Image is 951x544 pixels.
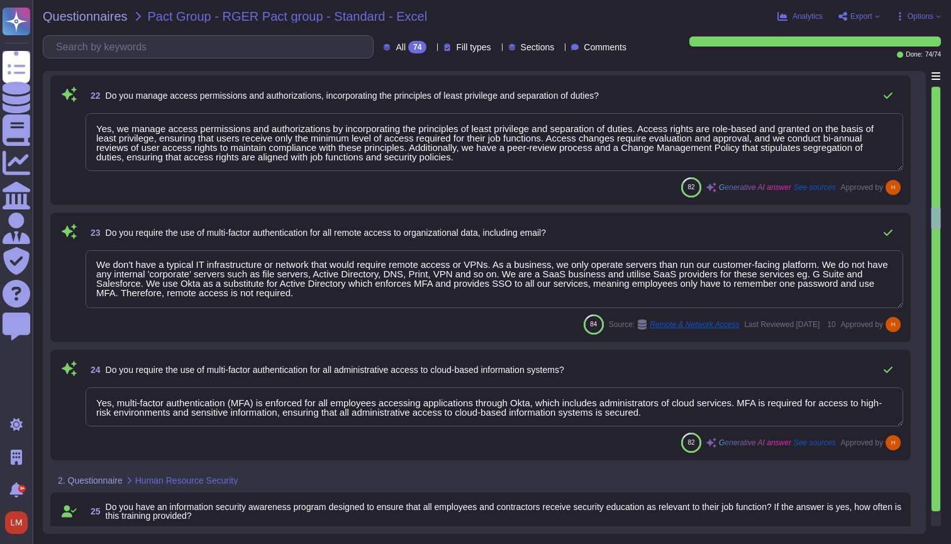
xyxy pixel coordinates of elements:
span: Export [850,13,872,20]
span: Source: [609,319,740,330]
span: 84 [590,321,597,328]
span: Analytics [792,13,823,20]
span: 22 [86,91,101,100]
span: Options [908,13,933,20]
span: 82 [687,184,694,191]
span: Do you require the use of multi-factor authentication for all administrative access to cloud-base... [106,365,564,375]
img: user [886,317,901,332]
span: 25 [86,507,101,516]
span: Generative AI answer [719,439,791,447]
span: Questionnaires [43,10,128,23]
div: 9+ [18,485,26,492]
span: 24 [86,365,101,374]
button: Analytics [777,11,823,21]
span: Approved by [841,321,883,328]
span: Comments [584,43,626,52]
textarea: Yes, multi-factor authentication (MFA) is enforced for all employees accessing applications throu... [86,387,903,426]
span: 23 [86,228,101,237]
span: Pact Group - RGER Pact group - Standard - Excel [148,10,428,23]
img: user [5,511,28,534]
span: 10 [825,321,835,328]
input: Search by keywords [50,36,373,58]
span: Remote & Network Access [650,321,739,328]
div: 74 [408,41,426,53]
span: Human Resource Security [135,476,238,485]
span: Do you manage access permissions and authorizations, incorporating the principles of least privil... [106,91,599,101]
img: user [886,180,901,195]
span: See sources [794,184,836,191]
span: Do you require the use of multi-factor authentication for all remote access to organizational dat... [106,228,546,238]
textarea: We don't have a typical IT infrastructure or network that would require remote access or VPNs. As... [86,250,903,308]
button: user [3,509,36,536]
img: user [886,435,901,450]
span: Sections [521,43,555,52]
span: All [396,43,406,52]
span: Last Reviewed [DATE] [744,321,820,328]
span: Done: [906,52,923,58]
span: Fill types [456,43,491,52]
span: 2. Questionnaire [58,476,123,485]
textarea: Yes, we manage access permissions and authorizations by incorporating the principles of least pri... [86,113,903,171]
span: Do you have an information security awareness program designed to ensure that all employees and c... [106,502,901,521]
span: Approved by [841,184,883,191]
span: See sources [794,439,836,447]
span: 74 / 74 [925,52,941,58]
span: Generative AI answer [719,184,791,191]
span: 82 [687,439,694,446]
span: Approved by [841,439,883,447]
